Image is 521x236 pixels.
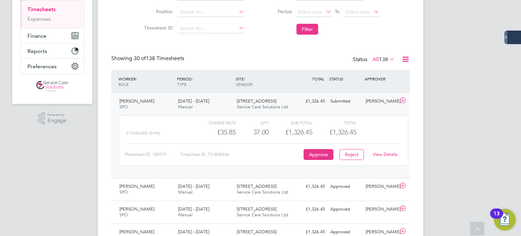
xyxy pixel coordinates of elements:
[178,229,209,235] span: [DATE] - [DATE]
[192,127,236,138] div: £35.85
[119,98,154,104] span: [PERSON_NAME]
[363,181,398,192] div: [PERSON_NAME]
[119,189,128,195] span: SPO
[21,0,84,28] div: Timesheets
[269,119,312,127] div: Sub Total
[353,55,396,65] div: Status
[494,214,500,222] div: 13
[119,212,128,218] span: SPO
[21,43,84,58] button: Reports
[237,104,288,110] span: Service Care Solutions Ltd
[27,63,57,70] span: Preferences
[234,73,293,90] div: SITE
[134,55,146,62] span: 30 of
[119,104,128,110] span: SPO
[178,183,209,189] span: [DATE] - [DATE]
[21,28,84,43] button: Finance
[328,204,363,215] div: Approved
[292,181,328,192] div: £1,326.45
[237,229,276,235] span: [STREET_ADDRESS]
[237,206,276,212] span: [STREET_ADDRESS]
[237,189,288,195] span: Service Care Solutions Ltd
[47,112,66,118] span: Powered by
[297,9,322,15] span: Select date
[329,128,356,136] span: £1,326.45
[111,55,186,62] div: Showing
[21,59,84,74] button: Preferences
[345,9,370,15] span: Select date
[134,55,184,62] span: 138 Timesheets
[192,76,193,81] span: /
[47,118,66,124] span: Engage
[38,112,67,125] a: Powered byEngage
[177,81,187,87] span: TYPE
[363,204,398,215] div: [PERSON_NAME]
[118,81,129,87] span: ROLE
[261,8,292,15] label: Period
[27,16,51,22] a: Expenses
[372,56,395,63] label: All
[312,76,324,81] span: TOTAL
[237,212,288,218] span: Service Care Solutions Ltd
[175,73,234,90] div: PERIOD
[119,229,154,235] span: [PERSON_NAME]
[236,119,269,127] div: QTY
[379,56,388,63] span: 138
[117,73,175,90] div: WORKER
[269,127,312,138] div: £1,326.45
[27,33,46,39] span: Finance
[27,48,47,54] span: Reports
[312,119,356,127] div: Total
[236,81,252,87] span: VENDOR
[328,96,363,107] div: Submitted
[237,183,276,189] span: [STREET_ADDRESS]
[328,181,363,192] div: Approved
[119,206,154,212] span: [PERSON_NAME]
[178,189,193,195] span: Manual
[373,151,398,157] a: View Details
[136,76,137,81] span: /
[292,96,328,107] div: £1,326.45
[177,7,244,17] input: Search for...
[119,183,154,189] span: [PERSON_NAME]
[27,6,56,13] a: Timesheets
[296,24,318,35] button: Filter
[142,8,173,15] label: Position
[178,206,209,212] span: [DATE] - [DATE]
[328,73,363,85] div: STATUS
[125,149,180,160] div: Placement ID: 185975
[180,149,302,160] div: Timesheet ID: TS1808446
[363,96,398,107] div: [PERSON_NAME]
[20,81,84,92] a: Go to home page
[36,81,68,92] img: servicecare-logo-retina.png
[237,98,276,104] span: [STREET_ADDRESS]
[363,73,398,85] div: APPROVER
[192,119,236,127] div: Charge rate
[244,76,245,81] span: /
[236,127,269,138] div: 37.00
[178,98,209,104] span: [DATE] - [DATE]
[178,212,193,218] span: Manual
[142,25,173,31] label: Timesheet ID
[340,149,364,160] button: Reject
[304,149,333,160] button: Approve
[126,131,160,135] span: Standard (£/HR)
[333,7,342,16] span: To
[494,209,516,231] button: Open Resource Center, 13 new notifications
[292,204,328,215] div: £1,326.45
[178,104,193,110] span: Manual
[177,24,244,33] input: Search for...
